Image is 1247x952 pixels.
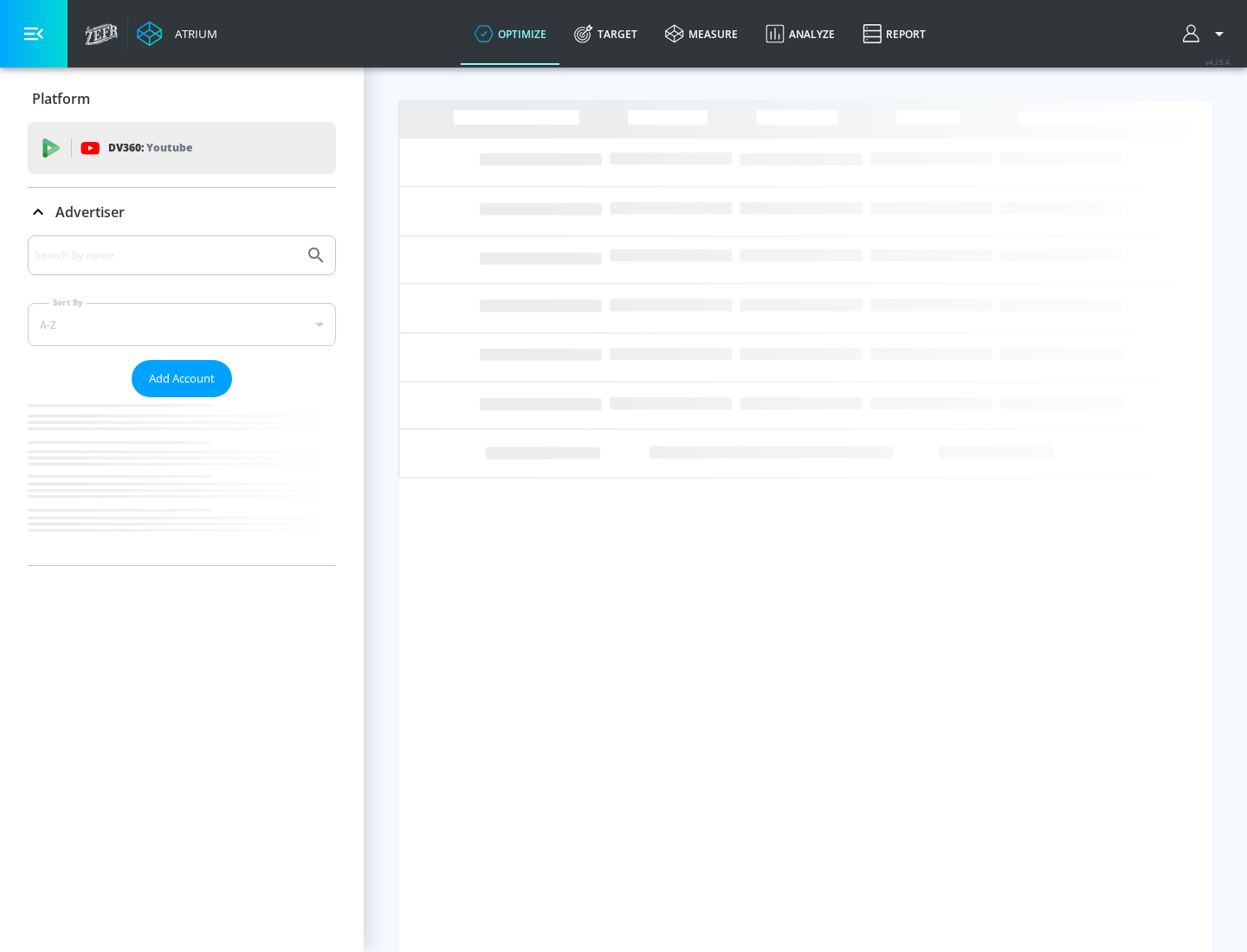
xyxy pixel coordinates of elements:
[28,235,336,565] div: Advertiser
[55,203,125,222] p: Advertiser
[32,89,90,108] p: Platform
[132,360,232,397] button: Add Account
[28,303,336,346] div: A-Z
[651,3,752,65] a: measure
[752,3,849,65] a: Analyze
[560,3,651,65] a: Target
[28,188,336,236] div: Advertiser
[28,397,336,565] nav: list of Advertiser
[461,3,560,65] a: optimize
[137,21,217,47] a: Atrium
[28,74,336,123] div: Platform
[168,26,217,42] div: Atrium
[146,138,192,157] p: Youtube
[35,244,297,267] input: Search by name
[49,297,87,308] label: Sort By
[108,138,192,158] p: DV360:
[149,369,215,389] span: Add Account
[849,3,940,65] a: Report
[28,122,336,174] div: DV360: Youtube
[1205,57,1230,67] span: v 4.25.4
